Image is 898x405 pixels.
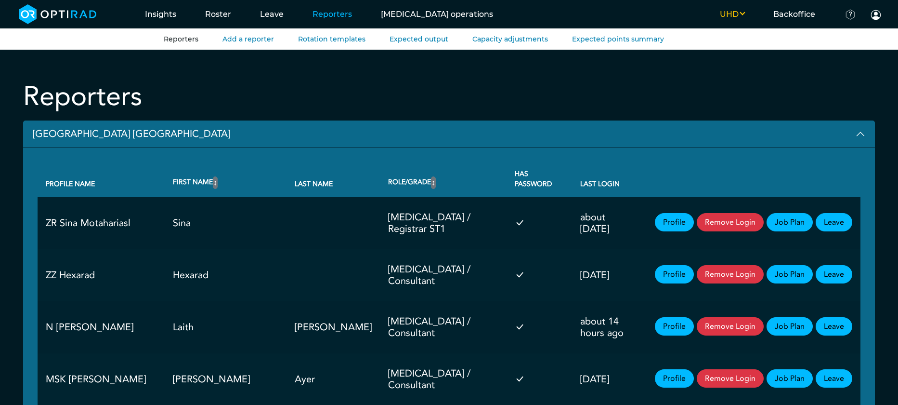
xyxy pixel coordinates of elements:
[23,121,875,148] button: [GEOGRAPHIC_DATA] [GEOGRAPHIC_DATA]
[431,176,436,189] button: ↕
[38,197,165,249] td: ZR Sina Motahariasl
[816,369,852,388] a: Leave
[286,301,380,353] td: [PERSON_NAME]
[767,213,813,231] a: Job Plan
[816,317,852,336] a: Leave
[380,197,507,249] td: [MEDICAL_DATA] / Registrar ST1
[705,9,759,20] button: UHD
[19,4,97,24] img: brand-opti-rad-logos-blue-and-white-d2f68631ba2948856bd03f2d395fb146ddc8fb01b4b6e9315ea85fa773367...
[697,369,764,388] button: Remove Login
[286,161,380,197] th: Last name
[38,161,165,197] th: Profile name
[655,317,694,336] a: Profile
[655,265,694,283] a: Profile
[380,249,507,301] td: [MEDICAL_DATA] / Consultant
[380,161,507,197] th: Role/Grade
[165,249,286,301] td: Hexarad
[767,369,813,388] a: Job Plan
[816,265,852,283] a: Leave
[38,301,165,353] td: N [PERSON_NAME]
[164,35,198,43] a: Reporters
[507,161,572,197] th: Has password
[165,197,286,249] td: Sina
[697,265,764,283] button: Remove Login
[572,35,664,43] a: Expected points summary
[165,161,286,197] th: First name
[165,301,286,353] td: Laith
[213,176,218,189] button: ↕
[655,369,694,388] a: Profile
[472,35,548,43] a: Capacity adjustments
[767,317,813,336] a: Job Plan
[572,161,635,197] th: Last login
[816,213,852,231] a: Leave
[38,249,165,301] td: ZZ Hexarad
[298,35,365,43] a: Rotation templates
[222,35,274,43] a: Add a reporter
[767,265,813,283] a: Job Plan
[572,249,635,301] td: [DATE]
[697,213,764,231] button: Remove Login
[380,301,507,353] td: [MEDICAL_DATA] / Consultant
[23,81,142,113] h2: Reporters
[572,197,635,249] td: about [DATE]
[572,301,635,353] td: about 14 hours ago
[390,35,448,43] a: Expected output
[655,213,694,231] a: Profile
[697,317,764,336] button: Remove Login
